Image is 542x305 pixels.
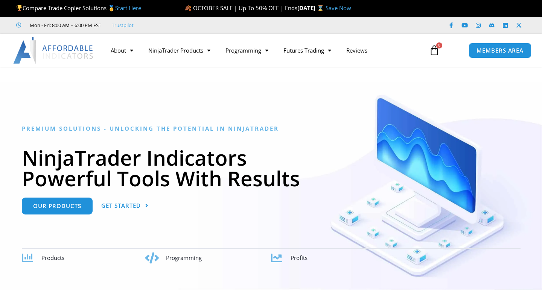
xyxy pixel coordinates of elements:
img: 🏆 [17,5,22,11]
a: NinjaTrader Products [141,42,218,59]
img: LogoAI | Affordable Indicators – NinjaTrader [13,37,94,64]
a: Futures Trading [276,42,339,59]
h6: Premium Solutions - Unlocking the Potential in NinjaTrader [22,125,521,132]
span: 🍂 OCTOBER SALE | Up To 50% OFF | Ends [184,4,297,12]
a: Reviews [339,42,375,59]
h1: NinjaTrader Indicators Powerful Tools With Results [22,147,521,189]
nav: Menu [103,42,423,59]
span: Products [41,254,64,261]
a: Save Now [326,4,351,12]
span: Profits [291,254,308,261]
a: Programming [218,42,276,59]
span: Programming [166,254,202,261]
span: Compare Trade Copier Solutions 🥇 [16,4,141,12]
a: Get Started [101,198,149,214]
a: 0 [418,39,451,61]
span: Get Started [101,203,141,208]
strong: [DATE] ⌛ [297,4,326,12]
span: MEMBERS AREA [477,48,524,53]
a: Trustpilot [112,21,134,30]
a: MEMBERS AREA [469,43,531,58]
a: Our Products [22,198,93,214]
a: About [103,42,141,59]
span: Our Products [33,203,81,209]
span: 0 [436,42,442,48]
a: Start Here [115,4,141,12]
span: Mon - Fri: 8:00 AM – 6:00 PM EST [28,21,101,30]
